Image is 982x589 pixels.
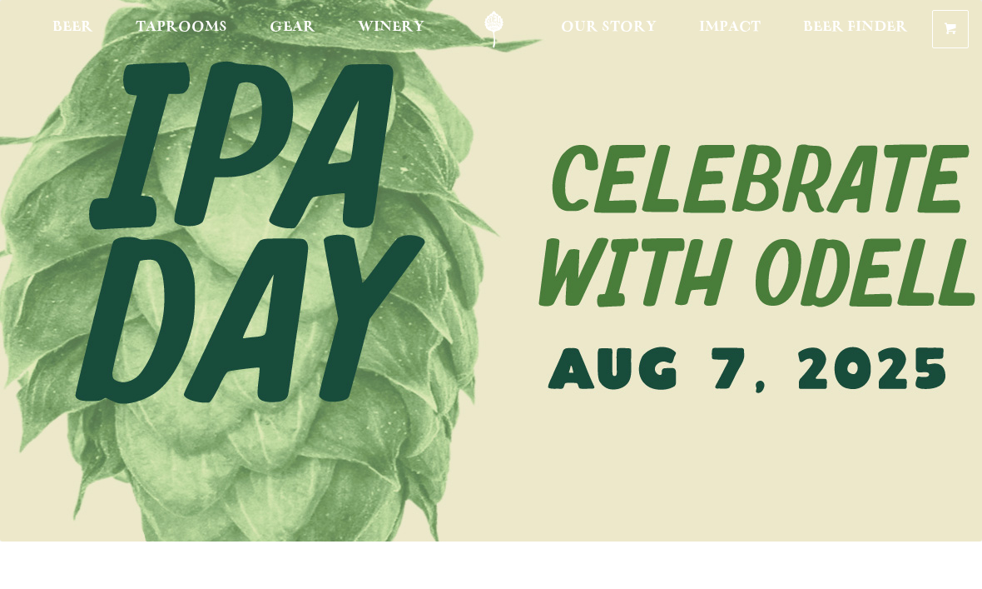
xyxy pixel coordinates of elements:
[699,21,761,34] span: Impact
[125,11,238,48] a: Taprooms
[803,21,908,34] span: Beer Finder
[347,11,435,48] a: Winery
[463,11,525,48] a: Odell Home
[136,21,227,34] span: Taprooms
[561,21,657,34] span: Our Story
[42,11,104,48] a: Beer
[270,21,315,34] span: Gear
[358,21,424,34] span: Winery
[52,21,93,34] span: Beer
[792,11,919,48] a: Beer Finder
[259,11,326,48] a: Gear
[688,11,771,48] a: Impact
[550,11,667,48] a: Our Story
